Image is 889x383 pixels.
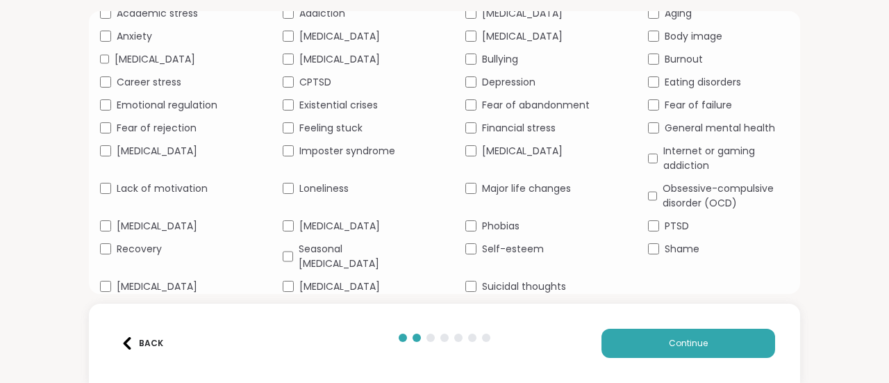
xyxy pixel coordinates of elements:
[482,279,566,294] span: Suicidal thoughts
[482,144,563,158] span: [MEDICAL_DATA]
[482,242,544,256] span: Self-esteem
[299,98,378,113] span: Existential crises
[482,75,535,90] span: Depression
[665,6,692,21] span: Aging
[299,144,395,158] span: Imposter syndrome
[117,29,152,44] span: Anxiety
[665,52,703,67] span: Burnout
[665,121,775,136] span: General mental health
[121,337,163,350] div: Back
[663,181,789,211] span: Obsessive-compulsive disorder (OCD)
[665,219,689,234] span: PTSD
[482,52,518,67] span: Bullying
[665,242,699,256] span: Shame
[482,98,590,113] span: Fear of abandonment
[299,181,349,196] span: Loneliness
[665,29,722,44] span: Body image
[482,181,571,196] span: Major life changes
[299,242,424,271] span: Seasonal [MEDICAL_DATA]
[299,52,380,67] span: [MEDICAL_DATA]
[299,219,380,234] span: [MEDICAL_DATA]
[117,98,217,113] span: Emotional regulation
[669,337,708,350] span: Continue
[117,6,198,21] span: Academic stress
[115,52,195,67] span: [MEDICAL_DATA]
[299,279,380,294] span: [MEDICAL_DATA]
[117,144,197,158] span: [MEDICAL_DATA]
[665,75,741,90] span: Eating disorders
[601,329,775,358] button: Continue
[482,219,520,234] span: Phobias
[482,121,556,136] span: Financial stress
[482,29,563,44] span: [MEDICAL_DATA]
[114,329,169,358] button: Back
[117,279,197,294] span: [MEDICAL_DATA]
[117,75,181,90] span: Career stress
[117,242,162,256] span: Recovery
[482,6,563,21] span: [MEDICAL_DATA]
[299,6,345,21] span: Addiction
[299,121,363,136] span: Feeling stuck
[299,29,380,44] span: [MEDICAL_DATA]
[117,121,197,136] span: Fear of rejection
[665,98,732,113] span: Fear of failure
[117,219,197,234] span: [MEDICAL_DATA]
[117,181,208,196] span: Lack of motivation
[663,144,789,173] span: Internet or gaming addiction
[299,75,331,90] span: CPTSD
